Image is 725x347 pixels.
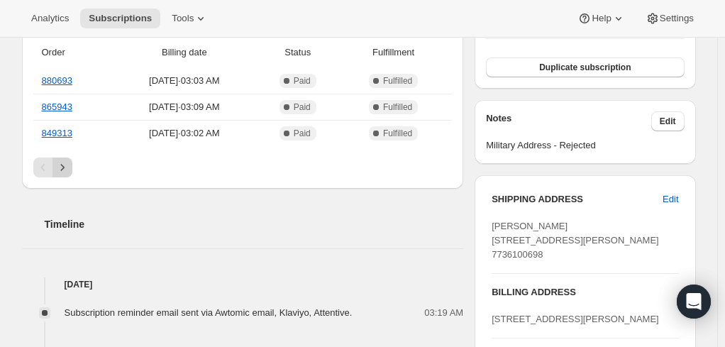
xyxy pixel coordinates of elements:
button: Settings [637,9,702,28]
h3: Notes [486,111,651,131]
span: Fulfilled [383,75,412,87]
span: Duplicate subscription [539,62,631,73]
span: Tools [172,13,194,24]
span: Settings [660,13,694,24]
th: Order [33,37,113,68]
span: 03:19 AM [424,306,463,320]
span: Edit [663,192,678,206]
span: [PERSON_NAME] [STREET_ADDRESS][PERSON_NAME] 7736100698 [492,221,659,260]
span: Subscription reminder email sent via Awtomic email, Klaviyo, Attentive. [65,307,353,318]
span: [DATE] · 03:02 AM [116,126,252,141]
span: Paid [294,101,311,113]
nav: Pagination [33,158,453,177]
span: Edit [660,116,676,127]
span: [DATE] · 03:09 AM [116,100,252,114]
span: [STREET_ADDRESS][PERSON_NAME] [492,314,659,324]
span: Paid [294,128,311,139]
span: Help [592,13,611,24]
a: 849313 [42,128,72,138]
span: Military Address - Rejected [486,138,684,153]
h3: SHIPPING ADDRESS [492,192,663,206]
button: Next [52,158,72,177]
button: Duplicate subscription [486,57,684,77]
a: 865943 [42,101,72,112]
div: Open Intercom Messenger [677,285,711,319]
span: Fulfilled [383,101,412,113]
a: 880693 [42,75,72,86]
button: Help [569,9,633,28]
span: Fulfillment [343,45,443,60]
span: [DATE] · 03:03 AM [116,74,252,88]
button: Tools [163,9,216,28]
h3: BILLING ADDRESS [492,285,678,299]
button: Subscriptions [80,9,160,28]
button: Edit [651,111,685,131]
span: Status [260,45,335,60]
button: Edit [654,188,687,211]
h4: [DATE] [22,277,464,292]
span: Subscriptions [89,13,152,24]
span: Paid [294,75,311,87]
button: Analytics [23,9,77,28]
span: Billing date [116,45,252,60]
span: Fulfilled [383,128,412,139]
span: Analytics [31,13,69,24]
h2: Timeline [45,217,464,231]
